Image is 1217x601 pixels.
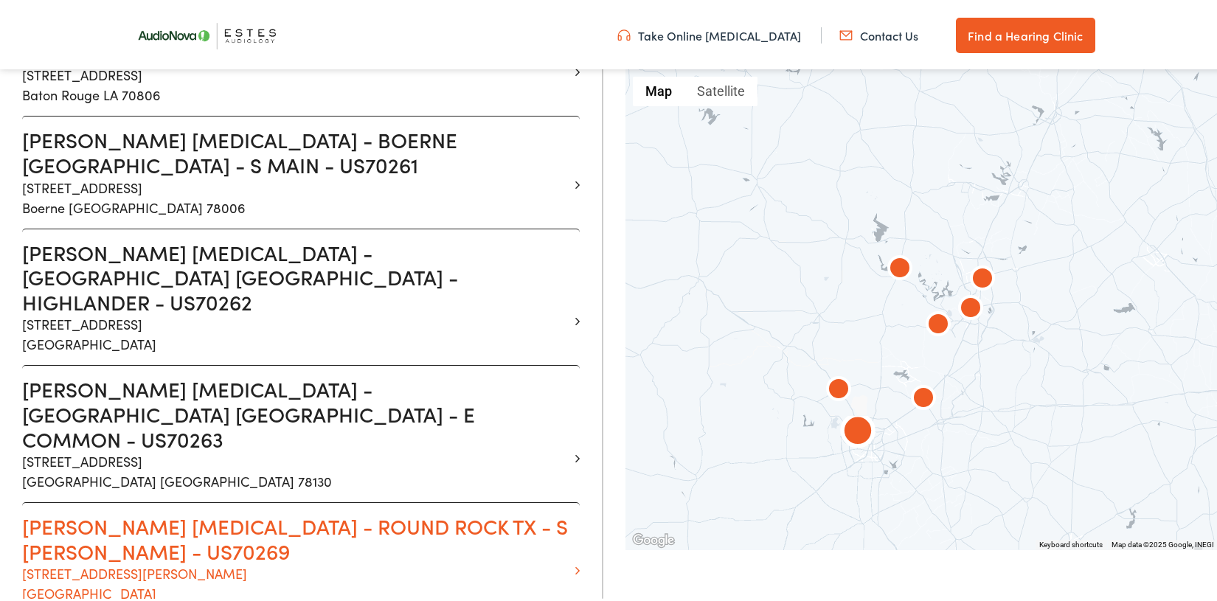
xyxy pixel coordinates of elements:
a: [PERSON_NAME] [MEDICAL_DATA] - BOERNE [GEOGRAPHIC_DATA] - S MAIN - US70261 [STREET_ADDRESS]Boerne... [22,125,569,214]
a: [PERSON_NAME] [MEDICAL_DATA] - [GEOGRAPHIC_DATA] [GEOGRAPHIC_DATA] - E COMMON - US70263 [STREET_A... [22,374,569,488]
img: utility icon [839,24,853,41]
a: [PERSON_NAME] [MEDICAL_DATA] - [GEOGRAPHIC_DATA] [GEOGRAPHIC_DATA] - HIGHLANDER - US70262 [STREET... [22,237,569,352]
a: Take Online [MEDICAL_DATA] [617,24,801,41]
p: [STREET_ADDRESS][PERSON_NAME] [GEOGRAPHIC_DATA] [22,560,569,600]
p: [STREET_ADDRESS] Boerne [GEOGRAPHIC_DATA] 78006 [22,175,569,215]
p: [STREET_ADDRESS] Baton Rouge LA 70806 [22,62,569,102]
p: [STREET_ADDRESS] [GEOGRAPHIC_DATA] [22,311,569,351]
img: utility icon [617,24,631,41]
h3: [PERSON_NAME] [MEDICAL_DATA] - [GEOGRAPHIC_DATA] [GEOGRAPHIC_DATA] - HIGHLANDER - US70262 [22,237,569,312]
h3: [PERSON_NAME] [MEDICAL_DATA] - ROUND ROCK TX - S [PERSON_NAME] - US70269 [22,511,569,560]
h3: [PERSON_NAME] [MEDICAL_DATA] - [GEOGRAPHIC_DATA] [GEOGRAPHIC_DATA] - E COMMON - US70263 [22,374,569,448]
a: Contact Us [839,24,918,41]
p: [STREET_ADDRESS] [GEOGRAPHIC_DATA] [GEOGRAPHIC_DATA] 78130 [22,448,569,488]
a: [PERSON_NAME] [MEDICAL_DATA] - ROUND ROCK TX - S [PERSON_NAME] - US70269 [STREET_ADDRESS][PERSON_... [22,511,569,600]
h3: [PERSON_NAME] [MEDICAL_DATA] - BOERNE [GEOGRAPHIC_DATA] - S MAIN - US70261 [22,125,569,174]
a: Find a Hearing Clinic [956,15,1095,50]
